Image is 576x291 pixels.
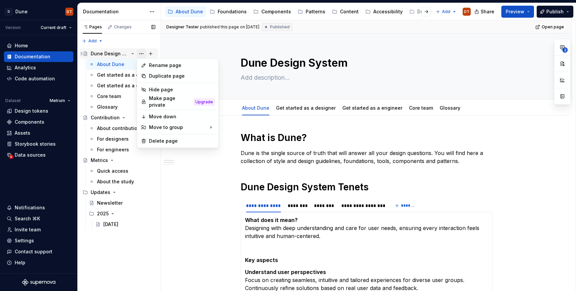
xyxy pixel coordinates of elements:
[138,122,217,133] div: Move to group
[149,86,214,93] div: Hide page
[149,113,214,120] div: Move down
[149,62,214,69] div: Rename page
[149,73,214,79] div: Duplicate page
[194,99,214,105] div: Upgrade
[149,138,214,144] div: Delete page
[149,95,191,108] div: Make page private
